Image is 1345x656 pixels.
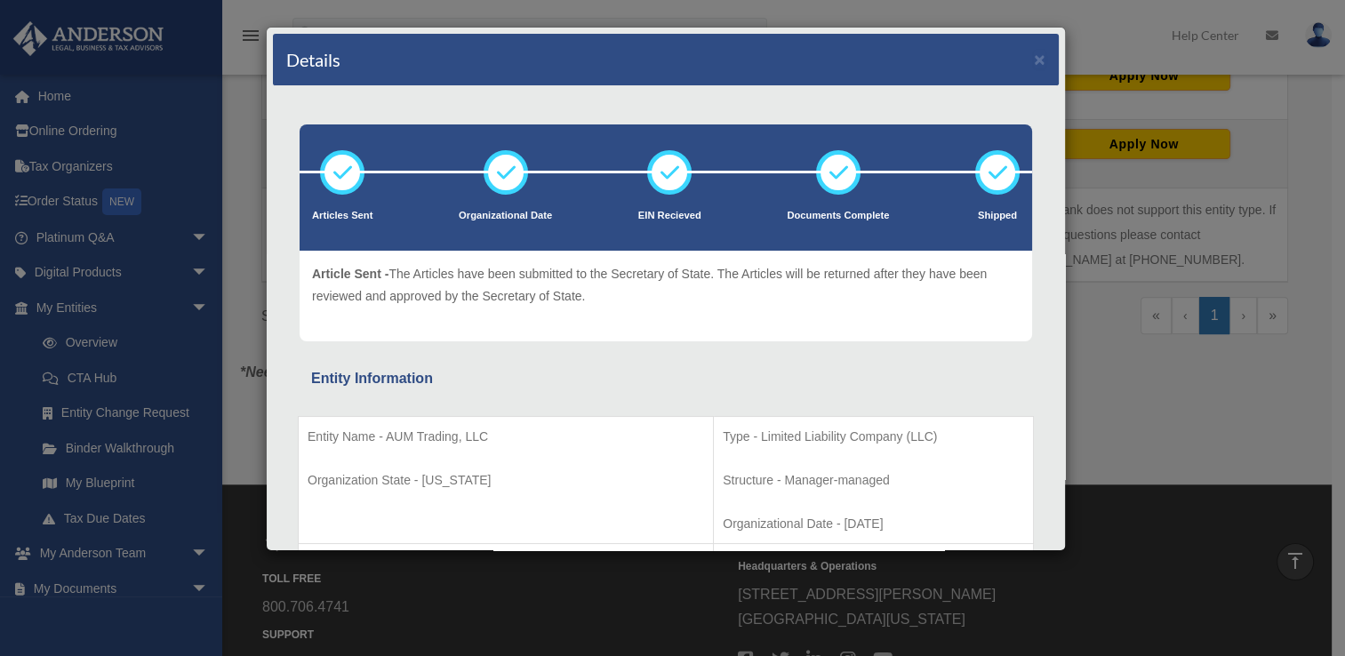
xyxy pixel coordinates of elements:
[459,207,552,225] p: Organizational Date
[312,267,388,281] span: Article Sent -
[723,426,1024,448] p: Type - Limited Liability Company (LLC)
[311,366,1021,391] div: Entity Information
[723,513,1024,535] p: Organizational Date - [DATE]
[638,207,701,225] p: EIN Recieved
[308,426,704,448] p: Entity Name - AUM Trading, LLC
[723,469,1024,492] p: Structure - Manager-managed
[975,207,1020,225] p: Shipped
[308,469,704,492] p: Organization State - [US_STATE]
[312,207,372,225] p: Articles Sent
[312,263,1020,307] p: The Articles have been submitted to the Secretary of State. The Articles will be returned after t...
[286,47,340,72] h4: Details
[1034,50,1045,68] button: ×
[787,207,889,225] p: Documents Complete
